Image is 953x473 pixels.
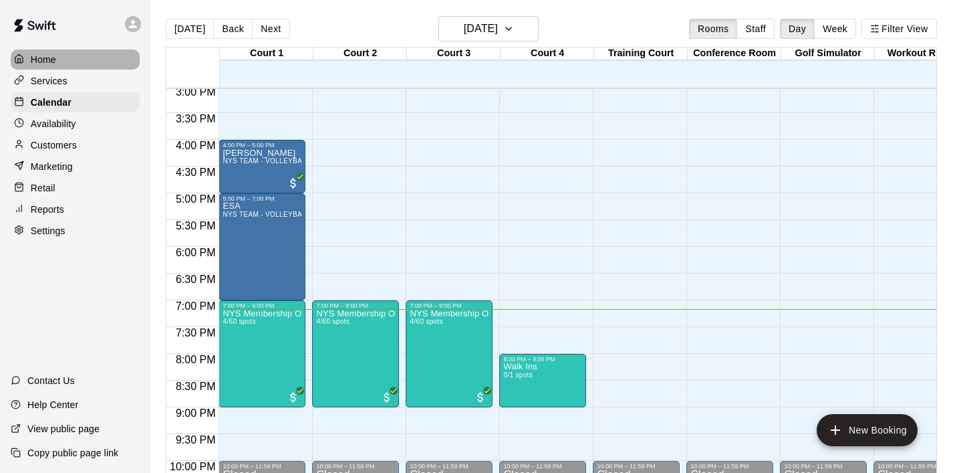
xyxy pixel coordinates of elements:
div: 7:00 PM – 9:00 PM: NYS Membership Open Gym / Drop-Ins [406,300,493,407]
div: 5:00 PM – 7:00 PM [223,195,301,202]
div: 7:00 PM – 9:00 PM [223,302,301,309]
span: 8:30 PM [172,381,219,392]
button: Next [252,19,289,39]
button: [DATE] [166,19,214,39]
span: NYS TEAM - VOLLEYBALL (After 3 pm) [223,157,350,165]
h6: [DATE] [464,19,498,38]
a: Marketing [11,157,140,177]
span: 7:00 PM [172,300,219,312]
button: Filter View [861,19,936,39]
div: 5:00 PM – 7:00 PM: ESA [219,193,305,300]
button: add [817,414,918,446]
div: 10:00 PM – 11:59 PM [316,463,395,470]
a: Home [11,50,140,70]
div: 7:00 PM – 9:00 PM: NYS Membership Open Gym / Drop-Ins [312,300,399,407]
span: 6:00 PM [172,247,219,258]
span: All customers have paid [380,391,394,404]
button: Day [780,19,815,39]
span: 10:00 PM [166,461,219,472]
p: Availability [31,117,76,130]
p: Marketing [31,160,73,173]
p: Calendar [31,96,72,109]
span: 4/60 spots filled [316,318,349,325]
span: 3:00 PM [172,86,219,98]
span: All customers have paid [287,177,300,190]
div: 8:00 PM – 9:00 PM [503,356,582,363]
div: 7:00 PM – 9:00 PM [316,302,395,309]
div: Court 1 [220,48,313,60]
span: 7:30 PM [172,327,219,339]
p: Reports [31,203,64,216]
div: Golf Simulator [781,48,875,60]
p: Retail [31,181,55,195]
span: All customers have paid [287,391,300,404]
div: 10:00 PM – 11:59 PM [690,463,769,470]
div: 8:00 PM – 9:00 PM: Walk Ins [499,354,586,407]
span: 5:00 PM [172,193,219,205]
div: 10:00 PM – 11:59 PM [503,463,582,470]
button: Rooms [689,19,737,39]
span: 0/1 spots filled [503,371,533,379]
p: Services [31,74,67,88]
p: View public page [27,422,100,436]
a: Retail [11,178,140,198]
a: Reports [11,199,140,219]
span: 4:30 PM [172,167,219,178]
span: 9:00 PM [172,407,219,419]
span: 8:00 PM [172,354,219,365]
div: Court 2 [313,48,407,60]
a: Services [11,71,140,91]
button: Week [814,19,856,39]
a: Customers [11,135,140,155]
div: 10:00 PM – 11:59 PM [410,463,489,470]
button: Back [213,19,253,39]
span: NYS TEAM - VOLLEYBALL (After 3 pm) [223,211,350,218]
span: 3:30 PM [172,113,219,124]
span: 6:30 PM [172,274,219,285]
button: [DATE] [438,16,539,41]
p: Settings [31,224,65,238]
span: 4/60 spots filled [223,318,255,325]
div: 10:00 PM – 11:59 PM [784,463,863,470]
span: 4:00 PM [172,140,219,151]
p: Help Center [27,398,78,411]
span: 9:30 PM [172,434,219,446]
div: 7:00 PM – 9:00 PM: NYS Membership Open Gym / Drop-Ins [219,300,305,407]
div: Conference Room [688,48,781,60]
div: 10:00 PM – 11:59 PM [223,463,301,470]
p: Customers [31,138,77,152]
a: Availability [11,114,140,134]
div: Court 4 [501,48,594,60]
p: Home [31,53,56,66]
p: Contact Us [27,374,75,387]
div: Training Court [594,48,688,60]
a: Settings [11,221,140,241]
a: Calendar [11,92,140,112]
span: 4/60 spots filled [410,318,442,325]
div: 7:00 PM – 9:00 PM [410,302,489,309]
div: 10:00 PM – 11:59 PM [597,463,676,470]
div: 4:00 PM – 5:00 PM [223,142,301,149]
span: 5:30 PM [172,220,219,231]
div: Court 3 [407,48,501,60]
button: Staff [736,19,775,39]
span: All customers have paid [474,391,487,404]
p: Copy public page link [27,446,118,460]
div: 4:00 PM – 5:00 PM: Nate Cruz [219,140,305,193]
